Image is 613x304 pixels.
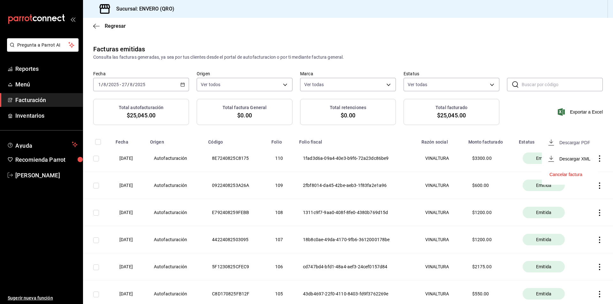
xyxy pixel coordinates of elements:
div: Descargar PDF [559,140,590,145]
button: Cancelar factura [549,172,582,177]
div: Descargar XML [559,156,590,161]
button: Descargar XML [549,156,590,162]
button: Descargar PDF [549,139,590,145]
